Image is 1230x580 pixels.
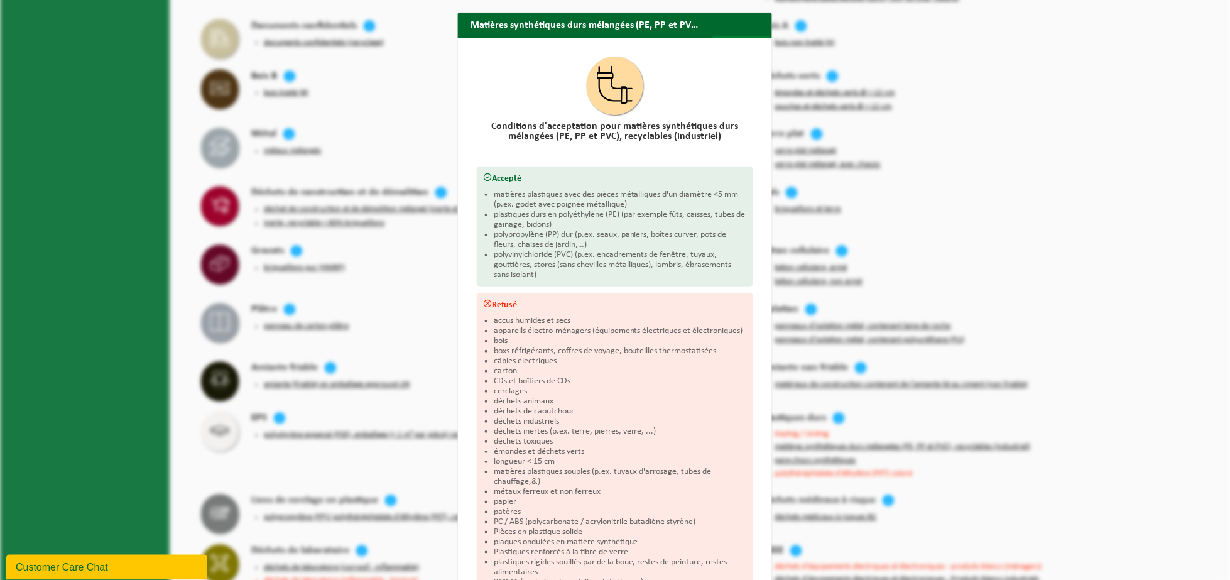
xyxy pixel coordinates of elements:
h3: Accepté [483,173,747,183]
li: appareils électro-ménagers (équipements électriques et électroniques) [494,326,747,336]
li: déchets toxiques [494,437,747,447]
li: Pièces en plastique solide [494,527,747,537]
li: polyvinylchloride (PVC) (p.ex. encadrements de fenêtre, tuyaux, gouttières, stores (sans cheville... [494,250,747,280]
iframe: chat widget [6,552,210,580]
li: émondes et déchets verts [494,447,747,457]
h2: Conditions d'acceptation pour matières synthétiques durs mélangées (PE, PP et PVC), recyclables (... [477,121,753,141]
li: matières plastiques avec des pièces métalliques d'un diamètre <5 mm (p.ex. godet avec poignée mét... [494,190,747,210]
h3: Refusé [483,299,747,310]
li: CDs et boîtiers de CDs [494,376,747,386]
li: plaques ondulées en matière synthétique [494,537,747,547]
li: métaux ferreux et non ferreux [494,487,747,497]
li: bois [494,336,747,346]
li: accus humides et secs [494,316,747,326]
li: déchets industriels [494,417,747,427]
li: PC / ABS (polycarbonate / acrylonitrile butadiène styrène) [494,517,747,527]
li: papier [494,497,747,507]
li: cerclages [494,386,747,397]
li: polypropylène (PP) dur (p.ex. seaux, paniers, boîtes curver, pots de fleurs, chaises de jardin,…) [494,230,747,250]
button: Fermer [713,36,771,62]
li: longueur < 15 cm [494,457,747,467]
li: plastiques rigides souillés par de la boue, restes de peinture, restes alimentaires [494,557,747,577]
li: carton [494,366,747,376]
li: déchets inertes (p.ex. terre, pierres, verre, ...) [494,427,747,437]
li: câbles électriques [494,356,747,366]
h2: Matières synthétiques durs mélangées (PE, PP et PVC), recyclables (industriel) [458,13,712,36]
li: plastiques durs en polyéthylène (PE) (par exemple fûts, caisses, tubes de gainage, bidons) [494,210,747,230]
li: déchets de caoutchouc [494,407,747,417]
li: Plastiques renforcés à la fibre de verre [494,547,747,557]
li: déchets animaux [494,397,747,407]
li: boxs réfrigérants, coffres de voyage, bouteilles thermostatisées [494,346,747,356]
li: patères [494,507,747,517]
li: matières plastiques souples (p.ex. tuyaux d'arrosage, tubes de chauffage,&) [494,467,747,487]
